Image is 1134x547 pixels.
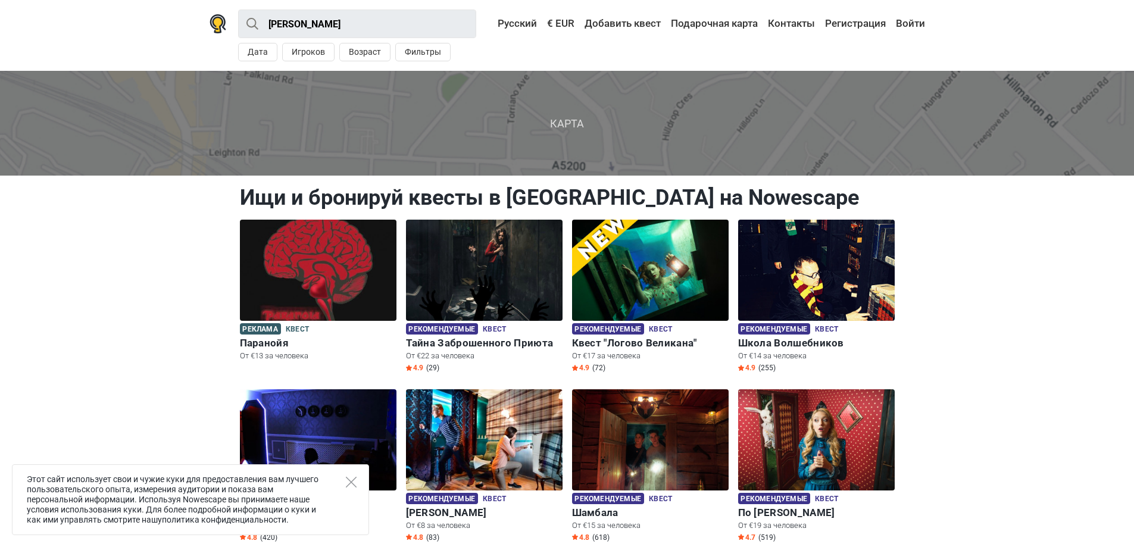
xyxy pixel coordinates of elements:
a: По Следам Алисы Рекомендуемые Квест По [PERSON_NAME] От €19 за человека Star4.7 (519) [738,389,895,545]
a: Подарочная карта [668,13,761,35]
span: (618) [592,533,610,542]
a: Русский [486,13,540,35]
img: По Следам Алисы [738,389,895,490]
button: Возраст [339,43,391,61]
input: Попробуйте “Лондон” [238,10,476,38]
h6: Квест "Логово Великана" [572,337,729,349]
img: Star [240,534,246,540]
span: Квест [286,323,309,336]
p: От €17 за человека [572,351,729,361]
p: От €15 за человека [572,520,729,531]
img: Шерлок Холмс [406,389,563,490]
img: Star [406,534,412,540]
span: Квест [483,323,506,336]
a: Паранойя Реклама Квест Паранойя От €13 за человека [240,220,396,364]
span: Рекомендуемые [406,493,478,504]
span: Рекомендуемые [738,323,810,335]
h6: Школа Волшебников [738,337,895,349]
img: Star [572,534,578,540]
button: Фильтры [395,43,451,61]
span: 4.9 [738,363,755,373]
h6: Шамбала [572,507,729,519]
img: Тайна Заброшенного Приюта [406,220,563,321]
h6: [PERSON_NAME] [406,507,563,519]
h6: Паранойя [240,337,396,349]
a: Побег Из Банка Квест Побег Из Банка От €14 за человека Star4.8 (420) [240,389,396,545]
div: Этот сайт использует свои и чужие куки для предоставления вам лучшего пользовательского опыта, из... [12,464,369,535]
a: Тайна Заброшенного Приюта Рекомендуемые Квест Тайна Заброшенного Приюта От €22 за человека Star4.... [406,220,563,375]
span: (29) [426,363,439,373]
span: (255) [758,363,776,373]
span: 4.9 [572,363,589,373]
img: Русский [489,20,498,28]
a: Школа Волшебников Рекомендуемые Квест Школа Волшебников От €14 за человека Star4.9 (255) [738,220,895,375]
img: Star [406,365,412,371]
img: Star [738,365,744,371]
span: Рекомендуемые [406,323,478,335]
img: Школа Волшебников [738,220,895,321]
span: Рекомендуемые [572,323,644,335]
p: От €8 за человека [406,520,563,531]
span: Рекомендуемые [738,493,810,504]
button: Дата [238,43,277,61]
h6: По [PERSON_NAME] [738,507,895,519]
a: Добавить квест [582,13,664,35]
span: 4.8 [240,533,257,542]
span: Квест [815,323,838,336]
span: Квест [483,493,506,506]
a: Шамбала Рекомендуемые Квест Шамбала От €15 за человека Star4.8 (618) [572,389,729,545]
p: От €19 за человека [738,520,895,531]
button: Close [346,477,357,487]
img: Nowescape logo [210,14,226,33]
span: 4.8 [406,533,423,542]
span: 4.7 [738,533,755,542]
span: (519) [758,533,776,542]
span: Рекомендуемые [572,493,644,504]
p: От €22 за человека [406,351,563,361]
span: Квест [649,323,672,336]
span: 4.8 [572,533,589,542]
a: € EUR [544,13,577,35]
button: Игроков [282,43,335,61]
img: Star [738,534,744,540]
span: 4.9 [406,363,423,373]
p: От €13 за человека [240,351,396,361]
span: (420) [260,533,277,542]
span: Квест [649,493,672,506]
img: Шамбала [572,389,729,490]
a: Шерлок Холмс Рекомендуемые Квест [PERSON_NAME] От €8 за человека Star4.8 (83) [406,389,563,545]
a: Контакты [765,13,818,35]
span: Реклама [240,323,281,335]
a: Квест "Логово Великана" Рекомендуемые Квест Квест "Логово Великана" От €17 за человека Star4.9 (72) [572,220,729,375]
a: Войти [893,13,925,35]
img: Побег Из Банка [240,389,396,490]
span: (72) [592,363,605,373]
a: Регистрация [822,13,889,35]
span: Квест [815,493,838,506]
img: Паранойя [240,220,396,321]
img: Квест "Логово Великана" [572,220,729,321]
p: От €14 за человека [738,351,895,361]
span: (83) [426,533,439,542]
img: Star [572,365,578,371]
h6: Тайна Заброшенного Приюта [406,337,563,349]
h1: Ищи и бронируй квесты в [GEOGRAPHIC_DATA] на Nowescape [240,185,895,211]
